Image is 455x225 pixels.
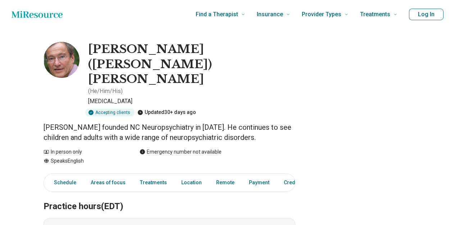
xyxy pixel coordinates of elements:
[88,42,295,87] h1: [PERSON_NAME] ([PERSON_NAME]) [PERSON_NAME]
[44,148,125,156] div: In person only
[279,175,315,190] a: Credentials
[257,9,283,19] span: Insurance
[140,148,222,156] div: Emergency number not available
[302,9,341,19] span: Provider Types
[85,109,135,116] div: Accepting clients
[45,175,81,190] a: Schedule
[44,122,295,142] p: [PERSON_NAME] founded NC Neuropsychiatry in [DATE]. He continues to see children and adults with ...
[360,9,390,19] span: Treatments
[136,175,171,190] a: Treatments
[44,157,125,165] div: Speaks English
[409,9,443,20] button: Log In
[245,175,274,190] a: Payment
[44,183,295,213] h2: Practice hours (EDT)
[137,109,196,116] div: Updated 30+ days ago
[196,9,238,19] span: Find a Therapist
[12,7,63,22] a: Home page
[88,87,123,96] p: ( He/Him/His )
[177,175,206,190] a: Location
[44,42,79,78] img: Camillo Gualtieri, Psychiatrist
[212,175,239,190] a: Remote
[86,175,130,190] a: Areas of focus
[88,97,295,106] p: [MEDICAL_DATA]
